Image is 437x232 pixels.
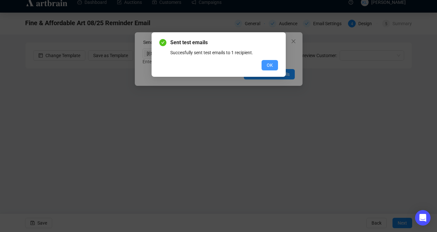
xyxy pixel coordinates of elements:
[267,62,273,69] span: OK
[159,39,166,46] span: check-circle
[415,210,431,226] div: Open Intercom Messenger
[262,60,278,70] button: OK
[170,49,278,56] div: Succesfully sent test emails to 1 recipient.
[170,39,278,46] span: Sent test emails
